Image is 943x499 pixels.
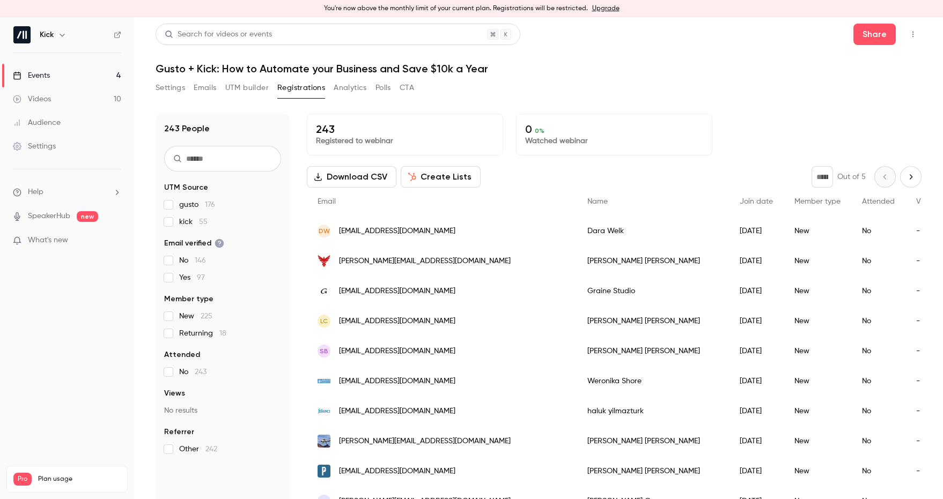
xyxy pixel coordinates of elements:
button: Share [853,24,896,45]
span: Plan usage [38,475,121,483]
div: New [784,306,851,336]
button: CTA [400,79,414,96]
div: Dara Welk [577,216,729,246]
button: Analytics [334,79,367,96]
button: UTM builder [225,79,269,96]
div: Videos [13,94,51,105]
section: facet-groups [164,182,281,455]
div: [DATE] [729,336,784,366]
span: Name [587,198,608,205]
span: Member type [164,294,213,304]
span: kick [179,217,208,227]
div: New [784,366,851,396]
img: vaclaims.us [318,255,330,267]
span: [PERSON_NAME][EMAIL_ADDRESS][DOMAIN_NAME] [339,436,511,447]
div: New [784,246,851,276]
span: New [179,311,212,322]
span: [EMAIL_ADDRESS][DOMAIN_NAME] [339,316,455,327]
span: 18 [219,330,226,337]
span: [EMAIL_ADDRESS][DOMAIN_NAME] [339,286,455,297]
h6: Kick [40,29,54,40]
div: [DATE] [729,396,784,426]
li: help-dropdown-opener [13,187,121,198]
button: Download CSV [307,166,396,188]
span: No [179,255,206,266]
button: Create Lists [401,166,481,188]
span: Attended [862,198,895,205]
div: No [851,426,905,456]
span: Attended [164,349,200,360]
a: SpeakerHub [28,211,70,222]
div: [DATE] [729,216,784,246]
span: [EMAIL_ADDRESS][DOMAIN_NAME] [339,226,455,237]
img: grainestudio.com [318,285,330,297]
div: [DATE] [729,456,784,486]
span: Email verified [164,238,224,249]
p: 243 [316,123,494,136]
span: Email [318,198,336,205]
div: [PERSON_NAME] [PERSON_NAME] [577,306,729,336]
h1: Gusto + Kick: How to Automate your Business and Save $10k a Year [156,62,922,75]
p: Registered to webinar [316,136,494,146]
span: UTM Source [164,182,208,193]
span: LC [320,316,328,326]
span: [EMAIL_ADDRESS][DOMAIN_NAME] [339,406,455,417]
div: Events [13,70,50,81]
span: 242 [205,445,217,453]
span: No [179,367,207,377]
span: gusto [179,199,215,210]
span: [EMAIL_ADDRESS][DOMAIN_NAME] [339,466,455,477]
div: [PERSON_NAME] [PERSON_NAME] [577,246,729,276]
p: Out of 5 [837,172,866,182]
div: [DATE] [729,246,784,276]
span: new [77,211,98,222]
span: Views [164,388,185,399]
img: skykingsoaring.com [318,435,330,448]
div: [DATE] [729,276,784,306]
button: Registrations [277,79,325,96]
a: Upgrade [592,4,620,13]
img: postmodernpulpit.com [318,465,330,478]
span: 146 [195,257,206,264]
div: No [851,336,905,366]
div: [PERSON_NAME] [PERSON_NAME] [577,456,729,486]
span: 243 [195,368,207,376]
div: New [784,336,851,366]
div: Settings [13,141,56,152]
div: No [851,246,905,276]
span: [EMAIL_ADDRESS][DOMAIN_NAME] [339,346,455,357]
span: 225 [201,312,212,320]
span: Help [28,187,43,198]
div: [DATE] [729,426,784,456]
span: [PERSON_NAME][EMAIL_ADDRESS][DOMAIN_NAME] [339,256,511,267]
div: No [851,366,905,396]
button: Next page [900,166,922,188]
div: Weronika Shore [577,366,729,396]
div: Search for videos or events [165,29,272,40]
span: [EMAIL_ADDRESS][DOMAIN_NAME] [339,376,455,387]
div: New [784,396,851,426]
button: Settings [156,79,185,96]
span: Pro [13,473,32,486]
div: [PERSON_NAME] [PERSON_NAME] [577,336,729,366]
div: New [784,216,851,246]
p: No results [164,405,281,416]
h1: 243 People [164,122,210,135]
button: Polls [375,79,391,96]
span: Join date [740,198,773,205]
div: New [784,276,851,306]
img: Kick [13,26,31,43]
button: Emails [194,79,216,96]
div: [PERSON_NAME] [PERSON_NAME] [577,426,729,456]
span: Other [179,444,217,455]
span: Referrer [164,427,194,437]
img: cliexa.com [318,405,330,418]
div: No [851,306,905,336]
div: Audience [13,117,61,128]
span: What's new [28,235,68,246]
span: DW [319,226,330,236]
div: haluk yilmazturk [577,396,729,426]
span: 55 [199,218,208,226]
div: No [851,216,905,246]
span: Views [916,198,936,205]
